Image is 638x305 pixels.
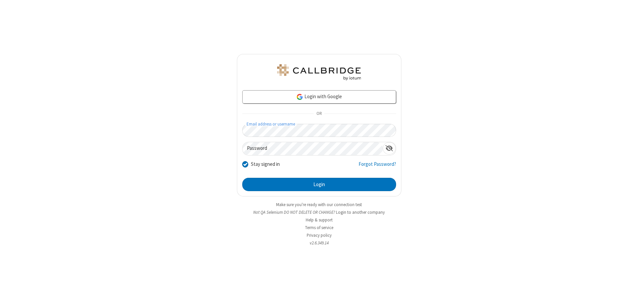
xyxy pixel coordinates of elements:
a: Login with Google [242,90,396,104]
input: Password [243,142,383,155]
li: Not QA Selenium DO NOT DELETE OR CHANGE? [237,209,401,215]
img: QA Selenium DO NOT DELETE OR CHANGE [276,64,362,80]
div: Show password [383,142,396,154]
button: Login [242,178,396,191]
iframe: Chat [621,288,633,300]
a: Forgot Password? [359,160,396,173]
button: Login to another company [336,209,385,215]
li: v2.6.349.14 [237,240,401,246]
a: Help & support [306,217,333,223]
span: OR [314,109,324,119]
img: google-icon.png [296,93,303,101]
a: Make sure you're ready with our connection test [276,202,362,207]
label: Stay signed in [251,160,280,168]
a: Terms of service [305,225,333,230]
input: Email address or username [242,124,396,137]
a: Privacy policy [307,232,332,238]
